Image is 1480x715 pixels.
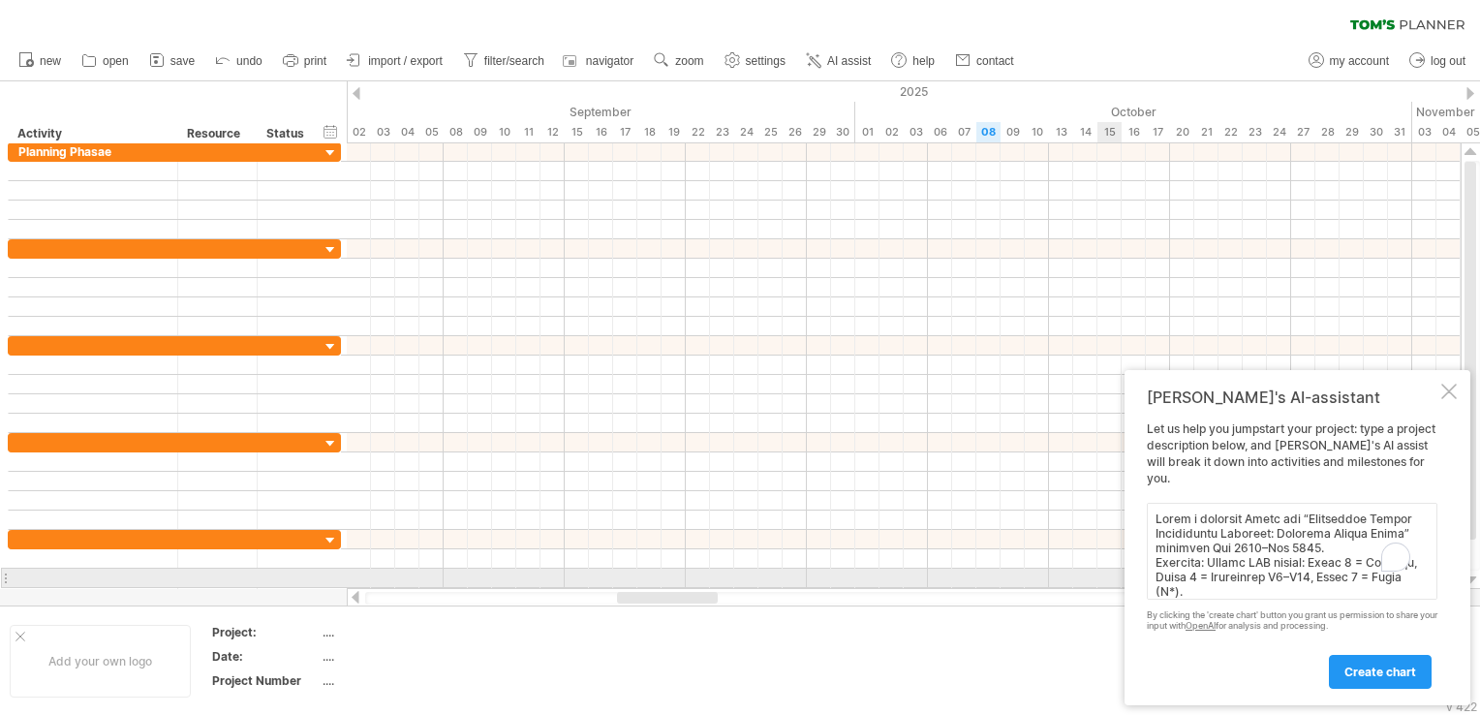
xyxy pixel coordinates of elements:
[1218,122,1243,142] div: Wednesday, 22 October 2025
[560,48,639,74] a: navigator
[266,124,309,143] div: Status
[323,624,485,640] div: ....
[210,48,268,74] a: undo
[827,54,871,68] span: AI assist
[855,122,879,142] div: Wednesday, 1 October 2025
[444,122,468,142] div: Monday, 8 September 2025
[1404,48,1471,74] a: log out
[710,122,734,142] div: Tuesday, 23 September 2025
[1344,665,1416,679] span: create chart
[1001,122,1025,142] div: Thursday, 9 October 2025
[347,122,371,142] div: Tuesday, 2 September 2025
[458,48,550,74] a: filter/search
[1194,122,1218,142] div: Tuesday, 21 October 2025
[395,122,419,142] div: Thursday, 4 September 2025
[1412,122,1436,142] div: Monday, 3 November 2025
[928,122,952,142] div: Monday, 6 October 2025
[368,54,443,68] span: import / export
[783,122,807,142] div: Friday, 26 September 2025
[1329,655,1432,689] a: create chart
[40,54,61,68] span: new
[1291,122,1315,142] div: Monday, 27 October 2025
[1388,122,1412,142] div: Friday, 31 October 2025
[950,48,1020,74] a: contact
[976,122,1001,142] div: Wednesday, 8 October 2025
[1340,122,1364,142] div: Wednesday, 29 October 2025
[371,122,395,142] div: Wednesday, 3 September 2025
[1446,699,1477,714] div: v 422
[187,124,246,143] div: Resource
[10,625,191,698] div: Add your own logo
[1170,122,1194,142] div: Monday, 20 October 2025
[879,122,904,142] div: Thursday, 2 October 2025
[1267,122,1291,142] div: Friday, 24 October 2025
[323,672,485,689] div: ....
[323,102,855,122] div: September 2025
[342,48,448,74] a: import / export
[170,54,195,68] span: save
[468,122,492,142] div: Tuesday, 9 September 2025
[720,48,791,74] a: settings
[236,54,262,68] span: undo
[484,54,544,68] span: filter/search
[540,122,565,142] div: Friday, 12 September 2025
[14,48,67,74] a: new
[589,122,613,142] div: Tuesday, 16 September 2025
[419,122,444,142] div: Friday, 5 September 2025
[304,54,326,68] span: print
[1431,54,1465,68] span: log out
[1364,122,1388,142] div: Thursday, 30 October 2025
[952,122,976,142] div: Tuesday, 7 October 2025
[1243,122,1267,142] div: Thursday, 23 October 2025
[1049,122,1073,142] div: Monday, 13 October 2025
[565,122,589,142] div: Monday, 15 September 2025
[807,122,831,142] div: Monday, 29 September 2025
[1025,122,1049,142] div: Friday, 10 October 2025
[212,624,319,640] div: Project:
[746,54,786,68] span: settings
[1436,122,1461,142] div: Tuesday, 4 November 2025
[637,122,662,142] div: Thursday, 18 September 2025
[1073,122,1097,142] div: Tuesday, 14 October 2025
[613,122,637,142] div: Wednesday, 17 September 2025
[649,48,709,74] a: zoom
[492,122,516,142] div: Wednesday, 10 September 2025
[516,122,540,142] div: Thursday, 11 September 2025
[323,648,485,665] div: ....
[855,102,1412,122] div: October 2025
[675,54,703,68] span: zoom
[1304,48,1395,74] a: my account
[904,122,928,142] div: Friday, 3 October 2025
[758,122,783,142] div: Thursday, 25 September 2025
[886,48,940,74] a: help
[212,648,319,665] div: Date:
[1122,122,1146,142] div: Thursday, 16 October 2025
[212,672,319,689] div: Project Number
[662,122,686,142] div: Friday, 19 September 2025
[17,124,167,143] div: Activity
[1146,122,1170,142] div: Friday, 17 October 2025
[831,122,855,142] div: Tuesday, 30 September 2025
[278,48,332,74] a: print
[1147,503,1437,600] textarea: To enrich screen reader interactions, please activate Accessibility in Grammarly extension settings
[976,54,1014,68] span: contact
[1186,620,1216,631] a: OpenAI
[734,122,758,142] div: Wednesday, 24 September 2025
[77,48,135,74] a: open
[18,142,168,161] div: Planning Phasae
[912,54,935,68] span: help
[586,54,633,68] span: navigator
[103,54,129,68] span: open
[686,122,710,142] div: Monday, 22 September 2025
[1330,54,1389,68] span: my account
[1147,421,1437,688] div: Let us help you jumpstart your project: type a project description below, and [PERSON_NAME]'s AI ...
[144,48,200,74] a: save
[1315,122,1340,142] div: Tuesday, 28 October 2025
[1147,388,1437,407] div: [PERSON_NAME]'s AI-assistant
[801,48,877,74] a: AI assist
[1097,122,1122,142] div: Wednesday, 15 October 2025
[1147,610,1437,632] div: By clicking the 'create chart' button you grant us permission to share your input with for analys...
